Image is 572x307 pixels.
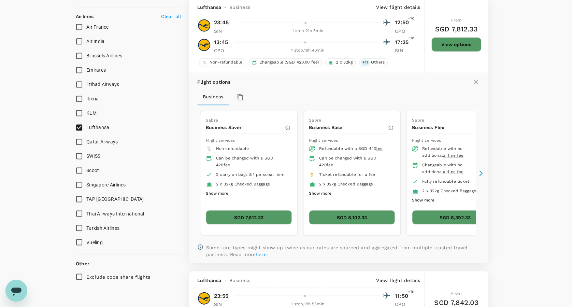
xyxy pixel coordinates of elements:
p: SIN [395,47,412,54]
span: KLM [86,110,97,116]
div: Changeable (SGD 420.00 fee) [249,58,322,67]
span: airline fee [443,153,464,158]
button: SGD 8,102.33 [309,210,395,224]
span: Lufthansa [86,125,109,130]
button: Show more [309,189,331,198]
p: OPO [395,28,412,34]
span: airline fee [443,169,464,174]
span: Air France [86,24,109,30]
span: Others [368,59,387,65]
div: Can be changed with a SGD 420 [319,155,389,169]
strong: Airlines [76,14,94,19]
span: Fully refundable ticket [422,179,469,184]
span: Sabre [412,118,424,123]
span: SWISS [86,153,100,159]
span: fee [223,163,230,167]
p: 17:25 [395,38,412,46]
iframe: Button to launch messaging window [5,280,27,302]
span: Non-refundable [207,59,245,65]
div: 1 stop , 21h 5min [235,28,380,34]
p: Exclude code share flights [86,273,150,280]
img: LH [197,38,211,52]
div: Refundable with a SGD 440 [319,145,389,152]
div: Can be changed with a SGD 420 [216,155,286,169]
img: LH [197,291,211,305]
span: Business [229,4,250,11]
button: Show more [412,196,434,205]
p: Business Base [309,124,388,131]
span: Scoot [86,168,99,173]
span: Qatar Airways [86,139,118,144]
p: Business Saver [206,124,285,131]
span: Sabre [206,118,218,123]
span: Vueling [86,239,103,245]
p: View flight details [376,277,420,283]
button: SGD 7,812.33 [206,210,292,224]
span: Ticket refundable for a fee [319,172,375,177]
span: Iberia [86,96,99,101]
span: Brussels Airlines [86,53,122,58]
div: Refundable with no additional [422,145,492,159]
p: 23:55 [214,292,228,300]
span: - [221,277,229,283]
span: Emirates [86,67,106,73]
p: Flight options [197,79,230,85]
span: 2 x 32kg Checked Baggage [319,182,373,186]
div: 2 x 32kg [325,58,356,67]
div: 1 stop , 19h 40min [235,47,380,54]
span: 2 x 32kg Checked Baggage [216,182,270,186]
a: here [256,251,267,257]
span: +1d [408,288,415,295]
span: fee [376,146,383,151]
p: 11:50 [395,292,412,300]
p: View flight details [376,4,420,11]
span: Flight services [309,138,338,143]
span: - [221,4,229,11]
span: Singapore Airlines [86,182,126,187]
p: 23:45 [214,18,229,27]
span: Sabre [309,118,321,123]
button: Business [197,89,229,105]
span: From [451,18,462,23]
span: fee [326,163,333,167]
span: Changeable (SGD 420.00 fee) [257,59,321,65]
span: Flight services [206,138,235,143]
span: + 11 [361,59,369,65]
p: Other [76,260,89,267]
span: Turkish Airlines [86,225,119,231]
div: +11Others [359,58,387,67]
span: 2 x 32kg [333,59,355,65]
div: Changeable with no additional [422,162,492,176]
span: TAP [GEOGRAPHIC_DATA] [86,196,144,202]
p: SIN [214,28,231,34]
button: SGD 8,392.33 [412,210,498,224]
span: +1d [408,15,415,22]
span: Lufthansa [197,277,221,283]
button: Show more [206,189,228,198]
h6: SGD 7,812.33 [435,24,478,34]
p: Some fare types might show up twice as our rates are sourced and aggregated from multiple trusted... [206,244,480,257]
span: +1d [408,35,415,42]
p: Clear all [161,13,181,20]
img: LH [197,18,211,32]
span: Thai Airways International [86,211,144,216]
div: Non-refundable [199,58,245,67]
p: Business Flex [412,124,491,131]
span: Etihad Airways [86,82,119,87]
p: 12:50 [395,18,412,27]
span: Business [229,277,250,283]
p: 13:45 [214,38,228,46]
span: From [451,291,462,295]
span: Air India [86,39,104,44]
button: View options [431,37,481,52]
span: 2 x 32kg Checked Baggage [422,189,476,193]
span: Lufthansa [197,4,221,11]
span: Flight services [412,138,441,143]
span: Non-refundable [216,146,249,151]
span: 2 carry on bags & 1 personal item [216,172,284,177]
p: OPO [214,47,231,54]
